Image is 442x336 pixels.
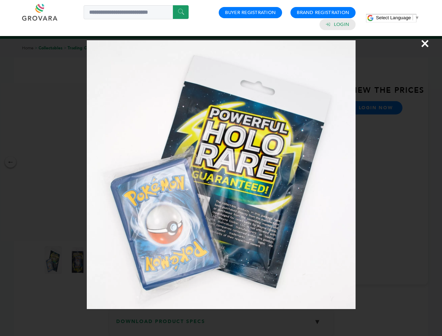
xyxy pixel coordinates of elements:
[334,21,349,28] a: Login
[84,5,189,19] input: Search a product or brand...
[415,15,419,20] span: ▼
[413,15,413,20] span: ​
[420,34,430,53] span: ×
[376,15,411,20] span: Select Language
[297,9,349,16] a: Brand Registration
[225,9,276,16] a: Buyer Registration
[376,15,419,20] a: Select Language​
[87,40,356,309] img: Image Preview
